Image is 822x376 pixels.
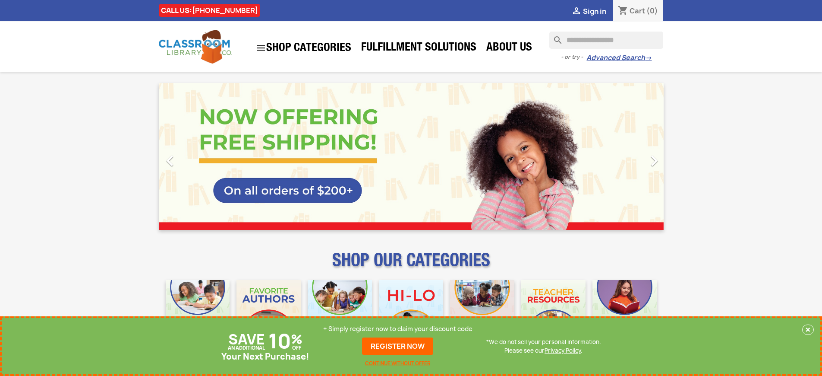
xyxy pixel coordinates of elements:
input: Search [549,32,663,49]
a: Fulfillment Solutions [357,40,481,57]
span: Cart [630,6,645,16]
img: CLC_Phonics_And_Decodables_Mobile.jpg [308,280,372,344]
img: CLC_Fiction_Nonfiction_Mobile.jpg [450,280,514,344]
a: Advanced Search→ [586,54,652,62]
ul: Carousel container [159,83,664,230]
i:  [643,150,665,172]
i:  [256,43,266,53]
i:  [159,150,181,172]
a: [PHONE_NUMBER] [192,6,258,15]
a: Next [588,83,664,230]
a:  Sign in [571,6,606,16]
a: About Us [482,40,536,57]
img: Classroom Library Company [159,30,232,64]
p: SHOP OUR CATEGORIES [159,258,664,273]
span: Sign in [583,6,606,16]
img: CLC_HiLo_Mobile.jpg [379,280,443,344]
span: - or try - [561,53,586,61]
i: shopping_cart [618,6,628,16]
a: Previous [159,83,235,230]
img: CLC_Bulk_Mobile.jpg [166,280,230,344]
i: search [549,32,560,42]
span: (0) [646,6,658,16]
img: CLC_Teacher_Resources_Mobile.jpg [521,280,586,344]
img: CLC_Dyslexia_Mobile.jpg [592,280,657,344]
div: CALL US: [159,4,260,17]
a: SHOP CATEGORIES [252,38,356,57]
i:  [571,6,582,17]
span: → [645,54,652,62]
img: CLC_Favorite_Authors_Mobile.jpg [236,280,301,344]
